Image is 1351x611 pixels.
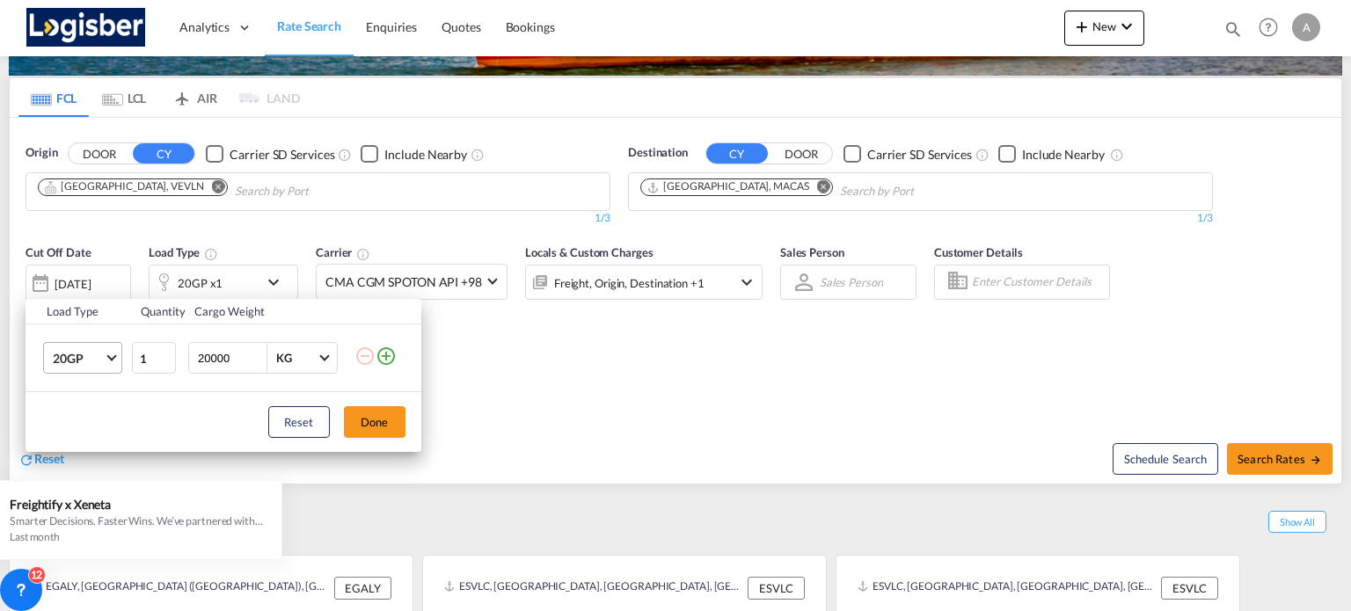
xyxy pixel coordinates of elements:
[354,346,376,367] md-icon: icon-minus-circle-outline
[276,351,292,365] div: KG
[26,299,130,324] th: Load Type
[132,342,176,374] input: Qty
[194,303,344,319] div: Cargo Weight
[53,350,104,367] span: 20GP
[43,342,122,374] md-select: Choose: 20GP
[130,299,185,324] th: Quantity
[196,343,267,373] input: Enter Weight
[376,346,397,367] md-icon: icon-plus-circle-outline
[344,406,405,438] button: Done
[268,406,330,438] button: Reset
